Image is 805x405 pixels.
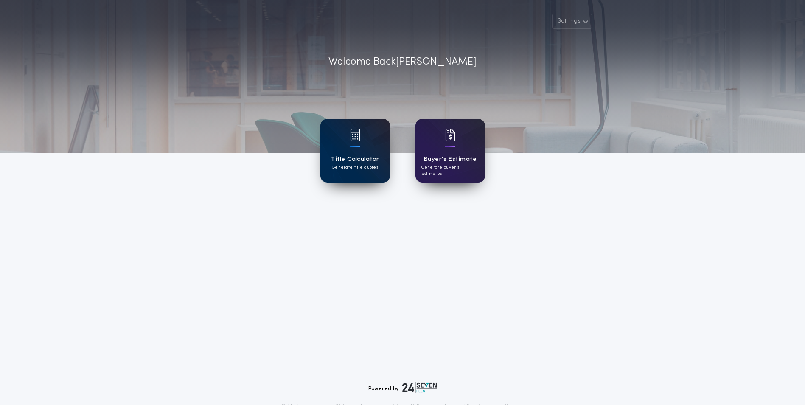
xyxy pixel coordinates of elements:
[350,129,360,141] img: card icon
[421,164,479,177] p: Generate buyer's estimates
[415,119,485,183] a: card iconBuyer's EstimateGenerate buyer's estimates
[331,155,379,164] h1: Title Calculator
[424,155,477,164] h1: Buyer's Estimate
[445,129,455,141] img: card icon
[332,164,378,171] p: Generate title quotes
[368,382,437,393] div: Powered by
[328,54,477,70] p: Welcome Back [PERSON_NAME]
[320,119,390,183] a: card iconTitle CalculatorGenerate title quotes
[402,382,437,393] img: logo
[552,14,592,29] button: Settings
